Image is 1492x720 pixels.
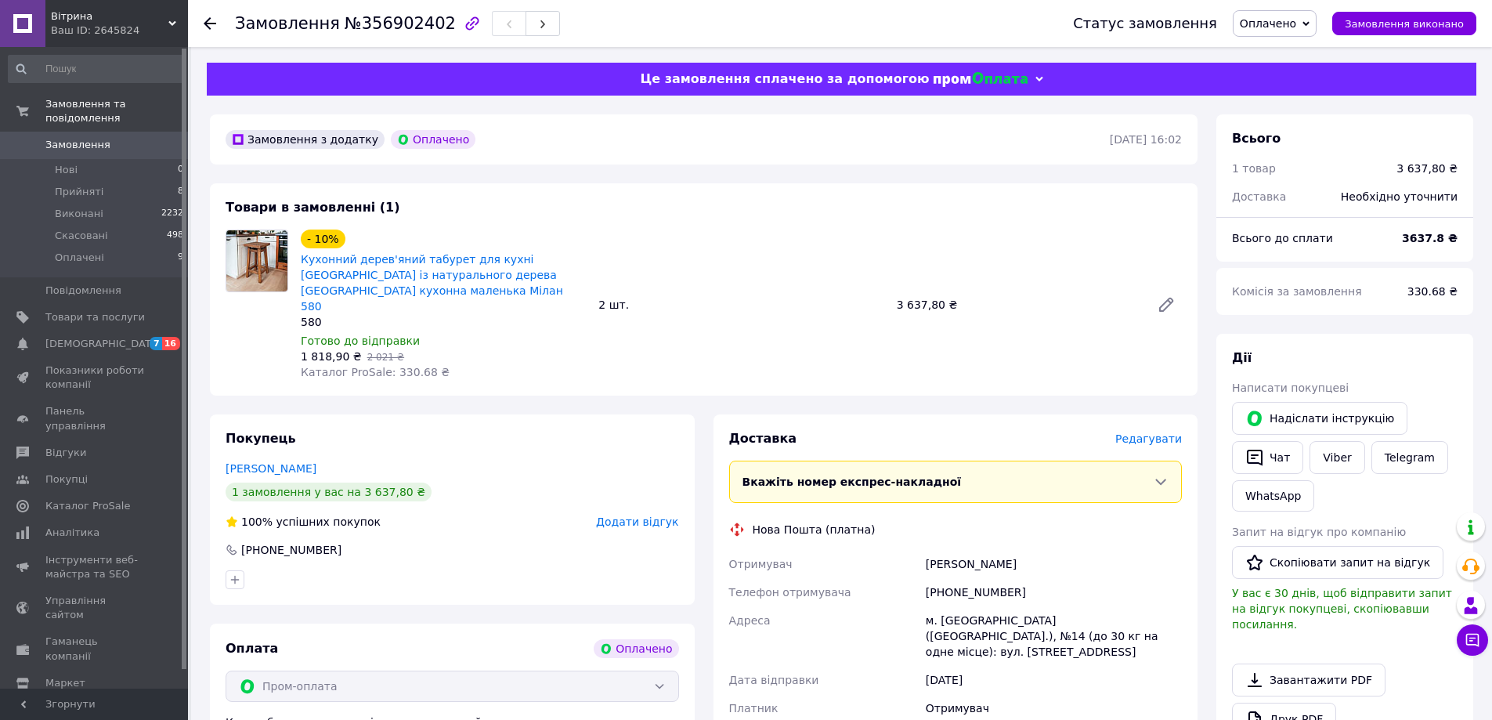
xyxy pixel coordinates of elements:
span: Повідомлення [45,284,121,298]
span: Покупці [45,472,88,487]
span: Відгуки [45,446,86,460]
span: Замовлення [235,14,340,33]
span: Покупець [226,431,296,446]
span: 498 [167,229,183,243]
span: 2232 [161,207,183,221]
span: Каталог ProSale [45,499,130,513]
span: 16 [162,337,180,350]
button: Надіслати інструкцію [1232,402,1407,435]
span: Інструменти веб-майстра та SEO [45,553,145,581]
img: evopay logo [934,72,1028,87]
span: Гаманець компанії [45,635,145,663]
span: Вкажіть номер експрес-накладної [742,476,962,488]
span: Оплачено [1240,17,1296,30]
span: Дата відправки [729,674,819,686]
a: Telegram [1371,441,1448,474]
div: [PHONE_NUMBER] [923,578,1185,606]
a: WhatsApp [1232,480,1314,512]
div: Повернутися назад [204,16,216,31]
div: Статус замовлення [1073,16,1217,31]
span: Отримувач [729,558,793,570]
span: Вітрина [51,9,168,24]
span: Телефон отримувача [729,586,851,599]
div: успішних покупок [226,514,381,530]
div: [DATE] [923,666,1185,694]
span: 2 021 ₴ [367,352,404,363]
div: 3 637,80 ₴ [891,294,1144,316]
span: Товари та послуги [45,310,145,324]
span: Виконані [55,207,103,221]
span: Аналітика [45,526,99,540]
span: Готово до відправки [301,335,420,347]
span: Замовлення [45,138,110,152]
span: Запит на відгук про компанію [1232,526,1406,538]
div: Оплачено [391,130,475,149]
span: Доставка [729,431,797,446]
span: У вас є 30 днів, щоб відправити запит на відгук покупцеві, скопіювавши посилання. [1232,587,1452,631]
span: Редагувати [1115,432,1182,445]
span: Написати покупцеві [1232,382,1349,394]
button: Чат [1232,441,1303,474]
span: 0 [178,163,183,177]
span: 9 [178,251,183,265]
div: Необхідно уточнити [1331,179,1467,214]
span: Оплачені [55,251,104,265]
button: Замовлення виконано [1332,12,1476,35]
span: Адреса [729,614,771,627]
span: [DEMOGRAPHIC_DATA] [45,337,161,351]
div: Оплачено [594,639,678,658]
div: - 10% [301,230,345,248]
span: Каталог ProSale: 330.68 ₴ [301,366,450,378]
div: 580 [301,314,586,330]
span: 7 [150,337,162,350]
span: 1 товар [1232,162,1276,175]
span: Комісія за замовлення [1232,285,1362,298]
a: Редагувати [1151,289,1182,320]
span: Це замовлення сплачено за допомогою [640,71,929,86]
span: Дії [1232,350,1252,365]
span: Платник [729,702,779,715]
span: Додати відгук [596,516,678,528]
span: Прийняті [55,185,103,199]
span: Панель управління [45,404,145,432]
span: Замовлення виконано [1345,18,1464,30]
div: м. [GEOGRAPHIC_DATA] ([GEOGRAPHIC_DATA].), №14 (до 30 кг на одне місце): вул. [STREET_ADDRESS] [923,606,1185,666]
span: Нові [55,163,78,177]
a: [PERSON_NAME] [226,462,316,475]
img: Кухонний дерев'яний табурет для кухні Стілець із натурального дерева Табуретка кухонна маленька М... [226,230,287,291]
button: Чат з покупцем [1457,624,1488,656]
span: Товари в замовленні (1) [226,200,400,215]
span: Показники роботи компанії [45,364,145,392]
div: Нова Пошта (платна) [749,522,880,537]
span: Управління сайтом [45,594,145,622]
span: Маркет [45,676,85,690]
div: 1 замовлення у вас на 3 637,80 ₴ [226,483,432,501]
span: Всього [1232,131,1281,146]
div: Замовлення з додатку [226,130,385,149]
b: 3637.8 ₴ [1402,232,1458,244]
a: Завантажити PDF [1232,664,1385,696]
span: Всього до сплати [1232,232,1333,244]
span: Замовлення та повідомлення [45,97,188,125]
span: 1 818,90 ₴ [301,350,362,363]
div: [PHONE_NUMBER] [240,542,343,558]
span: Доставка [1232,190,1286,203]
a: Кухонний дерев'яний табурет для кухні [GEOGRAPHIC_DATA] із натурального дерева [GEOGRAPHIC_DATA] ... [301,253,563,313]
span: 8 [178,185,183,199]
span: Оплата [226,641,278,656]
span: Скасовані [55,229,108,243]
time: [DATE] 16:02 [1110,133,1182,146]
span: 330.68 ₴ [1407,285,1458,298]
div: 3 637,80 ₴ [1396,161,1458,176]
div: [PERSON_NAME] [923,550,1185,578]
span: 100% [241,516,273,528]
input: Пошук [8,55,185,83]
div: Ваш ID: 2645824 [51,24,188,38]
a: Viber [1310,441,1364,474]
span: №356902402 [345,14,456,33]
div: 2 шт. [592,294,890,316]
button: Скопіювати запит на відгук [1232,546,1443,579]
